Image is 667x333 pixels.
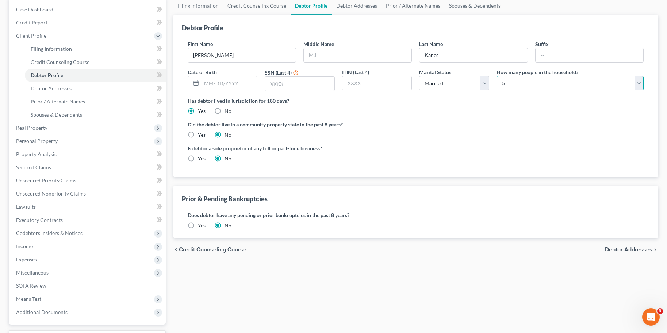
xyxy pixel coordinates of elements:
[225,131,231,139] label: No
[605,247,658,253] button: Debtor Addresses chevron_right
[198,155,206,162] label: Yes
[31,85,72,91] span: Debtor Addresses
[16,190,86,197] span: Unsecured Nonpriority Claims
[31,46,72,52] span: Filing Information
[10,16,166,29] a: Credit Report
[10,148,166,161] a: Property Analysis
[188,48,296,62] input: --
[188,121,644,128] label: Did the debtor live in a community property state in the past 8 years?
[16,309,68,315] span: Additional Documents
[16,138,58,144] span: Personal Property
[419,48,527,62] input: --
[202,76,257,90] input: MM/DD/YYYY
[182,194,268,203] div: Prior & Pending Bankruptcies
[188,68,217,76] label: Date of Birth
[657,308,663,314] span: 3
[342,68,369,76] label: ITIN (Last 4)
[652,247,658,253] i: chevron_right
[16,296,41,302] span: Means Test
[25,42,166,56] a: Filing Information
[198,107,206,115] label: Yes
[10,161,166,174] a: Secured Claims
[173,247,246,253] button: chevron_left Credit Counseling Course
[31,111,82,118] span: Spouses & Dependents
[642,308,660,326] iframe: Intercom live chat
[535,40,549,48] label: Suffix
[16,19,47,26] span: Credit Report
[25,95,166,108] a: Prior / Alternate Names
[188,97,644,105] label: Has debtor lived in jurisdiction for 180 days?
[10,187,166,200] a: Unsecured Nonpriority Claims
[536,48,643,62] input: --
[265,77,334,91] input: XXXX
[225,155,231,162] label: No
[265,69,292,76] label: SSN (Last 4)
[173,247,179,253] i: chevron_left
[16,6,53,12] span: Case Dashboard
[225,222,231,229] label: No
[188,144,412,152] label: Is debtor a sole proprietor of any full or part-time business?
[16,243,33,249] span: Income
[16,283,46,289] span: SOFA Review
[419,68,451,76] label: Marital Status
[605,247,652,253] span: Debtor Addresses
[179,247,246,253] span: Credit Counseling Course
[225,107,231,115] label: No
[16,151,57,157] span: Property Analysis
[31,72,63,78] span: Debtor Profile
[25,56,166,69] a: Credit Counseling Course
[10,174,166,187] a: Unsecured Priority Claims
[304,48,411,62] input: M.I
[16,269,49,276] span: Miscellaneous
[10,279,166,292] a: SOFA Review
[16,217,63,223] span: Executory Contracts
[16,204,36,210] span: Lawsuits
[16,177,76,183] span: Unsecured Priority Claims
[182,23,223,32] div: Debtor Profile
[419,40,443,48] label: Last Name
[16,125,47,131] span: Real Property
[31,59,89,65] span: Credit Counseling Course
[303,40,334,48] label: Middle Name
[188,211,644,219] label: Does debtor have any pending or prior bankruptcies in the past 8 years?
[10,213,166,227] a: Executory Contracts
[497,68,578,76] label: How many people in the household?
[16,164,51,170] span: Secured Claims
[25,82,166,95] a: Debtor Addresses
[25,69,166,82] a: Debtor Profile
[10,200,166,213] a: Lawsuits
[16,230,83,236] span: Codebtors Insiders & Notices
[198,222,206,229] label: Yes
[342,76,412,90] input: XXXX
[31,98,85,105] span: Prior / Alternate Names
[188,40,213,48] label: First Name
[16,33,46,39] span: Client Profile
[16,256,37,262] span: Expenses
[198,131,206,139] label: Yes
[25,108,166,121] a: Spouses & Dependents
[10,3,166,16] a: Case Dashboard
